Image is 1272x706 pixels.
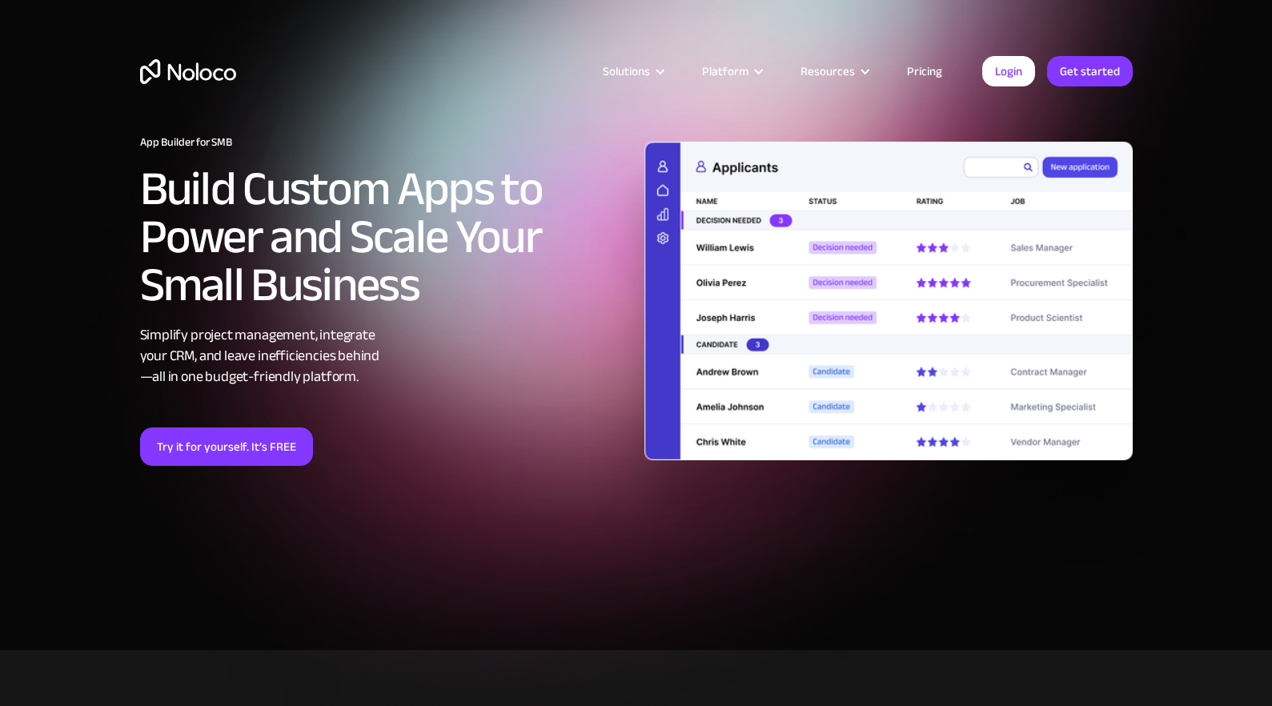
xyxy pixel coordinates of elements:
[887,61,962,82] a: Pricing
[682,61,780,82] div: Platform
[780,61,887,82] div: Resources
[140,165,628,309] h2: Build Custom Apps to Power and Scale Your Small Business
[702,61,748,82] div: Platform
[1047,56,1133,86] a: Get started
[140,427,313,466] a: Try it for yourself. It’s FREE
[603,61,650,82] div: Solutions
[140,59,236,84] a: home
[801,61,855,82] div: Resources
[583,61,682,82] div: Solutions
[140,325,628,387] div: Simplify project management, integrate your CRM, and leave inefficiencies behind —all in one budg...
[982,56,1035,86] a: Login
